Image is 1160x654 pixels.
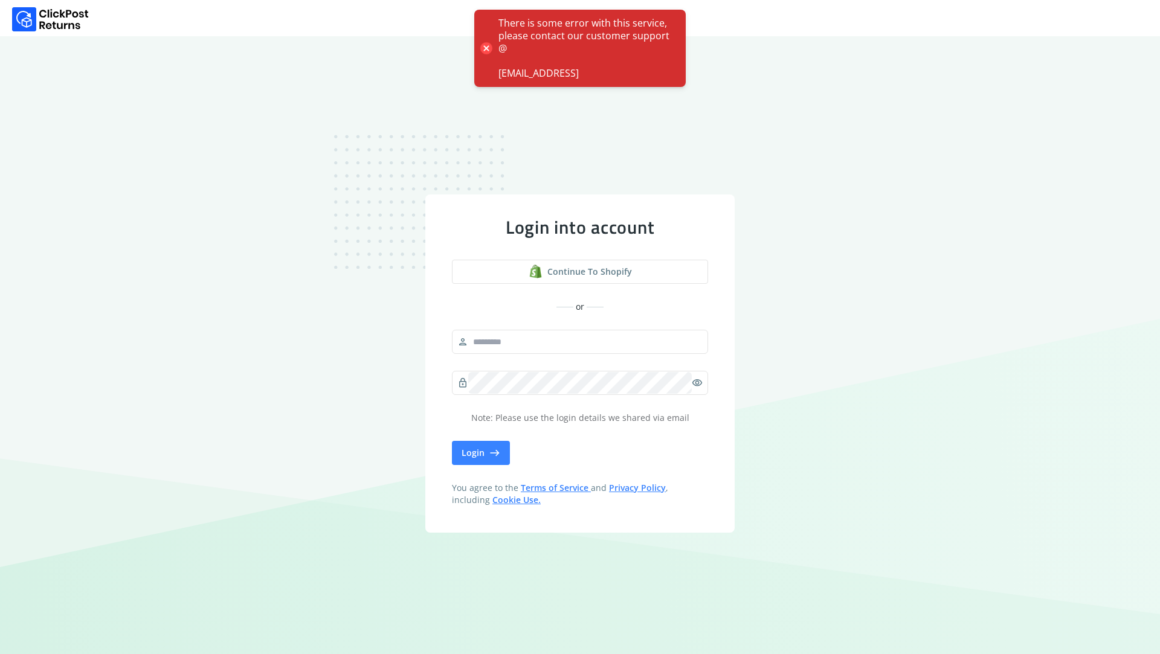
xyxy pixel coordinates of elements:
[452,216,708,238] div: Login into account
[452,412,708,424] p: Note: Please use the login details we shared via email
[692,374,703,391] span: visibility
[492,494,541,505] a: Cookie Use.
[452,482,708,506] span: You agree to the and , including
[547,266,632,278] span: Continue to shopify
[452,260,708,284] button: Continue to shopify
[457,374,468,391] span: lock
[489,444,500,461] span: east
[529,264,543,278] img: shopify logo
[498,17,674,80] div: There is some error with this service, please contact our customer support @ [EMAIL_ADDRESS]
[12,7,89,31] img: Logo
[457,333,468,350] span: person
[609,482,666,493] a: Privacy Policy
[452,260,708,284] a: shopify logoContinue to shopify
[521,482,591,493] a: Terms of Service
[452,301,708,313] div: or
[452,441,510,465] button: Login east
